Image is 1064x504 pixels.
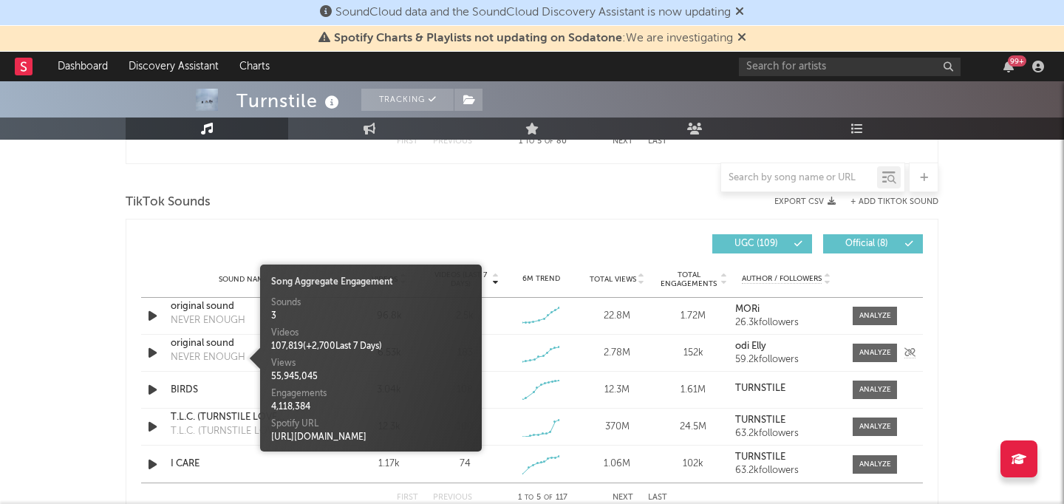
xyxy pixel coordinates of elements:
[433,137,472,146] button: Previous
[735,7,744,18] span: Dismiss
[334,33,733,44] span: : We are investigating
[613,137,633,146] button: Next
[355,457,423,471] div: 1.17k
[590,275,636,284] span: Total Views
[721,172,877,184] input: Search by song name or URL
[836,198,938,206] button: + Add TikTok Sound
[525,138,534,145] span: to
[361,89,454,111] button: Tracking
[171,336,325,351] a: original sound
[271,401,471,414] div: 4,118,384
[735,452,838,463] a: TURNSTILE
[583,346,652,361] div: 2.78M
[735,341,766,351] strong: odi Elly
[735,384,838,394] a: TURNSTILE
[735,452,785,462] strong: TURNSTILE
[659,270,719,288] span: Total Engagements
[735,384,785,393] strong: TURNSTILE
[613,494,633,502] button: Next
[397,494,418,502] button: First
[722,239,790,248] span: UGC ( 109 )
[850,198,938,206] button: + Add TikTok Sound
[712,234,812,253] button: UGC(109)
[735,304,838,315] a: MORi
[229,52,280,81] a: Charts
[171,410,325,425] a: T.L.C. (TURNSTILE LOVE CONNECTION)
[271,387,471,401] div: Engagements
[659,383,728,398] div: 1.61M
[735,304,760,314] strong: MORi
[507,273,576,285] div: 6M Trend
[271,340,471,353] div: 107,819 ( + 2,700 Last 7 Days)
[335,7,731,18] span: SoundCloud data and the SoundCloud Discovery Assistant is now updating
[271,418,471,431] div: Spotify URL
[271,370,471,384] div: 55,945,045
[460,457,471,471] div: 74
[171,313,245,328] div: NEVER ENOUGH
[171,350,245,365] div: NEVER ENOUGH
[735,415,838,426] a: TURNSTILE
[171,457,325,471] a: I CARE
[659,457,728,471] div: 102k
[397,137,418,146] button: First
[219,275,268,284] span: Sound Name
[271,296,471,310] div: Sounds
[659,309,728,324] div: 1.72M
[583,383,652,398] div: 12.3M
[774,197,836,206] button: Export CSV
[659,420,728,435] div: 24.5M
[271,310,471,323] div: 3
[735,429,838,439] div: 63.2k followers
[236,89,343,113] div: Turnstile
[739,58,961,76] input: Search for artists
[648,494,667,502] button: Last
[171,424,325,439] div: T.L.C. (TURNSTILE LOVE CONNECTION)
[1008,55,1026,67] div: 99 +
[544,494,553,501] span: of
[126,194,211,211] span: TikTok Sounds
[545,138,553,145] span: of
[833,239,901,248] span: Official ( 8 )
[735,318,838,328] div: 26.3k followers
[171,299,325,314] a: original sound
[433,494,472,502] button: Previous
[502,133,583,151] div: 1 5 80
[271,433,366,442] a: [URL][DOMAIN_NAME]
[735,466,838,476] div: 63.2k followers
[659,346,728,361] div: 152k
[271,276,471,289] div: Song Aggregate Engagement
[737,33,746,44] span: Dismiss
[648,137,667,146] button: Last
[583,309,652,324] div: 22.8M
[583,457,652,471] div: 1.06M
[47,52,118,81] a: Dashboard
[171,383,325,398] a: BIRDS
[735,341,838,352] a: odi Elly
[742,274,822,284] span: Author / Followers
[735,415,785,425] strong: TURNSTILE
[1003,61,1014,72] button: 99+
[271,327,471,340] div: Videos
[583,420,652,435] div: 370M
[735,355,838,365] div: 59.2k followers
[118,52,229,81] a: Discovery Assistant
[271,357,471,370] div: Views
[823,234,923,253] button: Official(8)
[525,494,533,501] span: to
[334,33,622,44] span: Spotify Charts & Playlists not updating on Sodatone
